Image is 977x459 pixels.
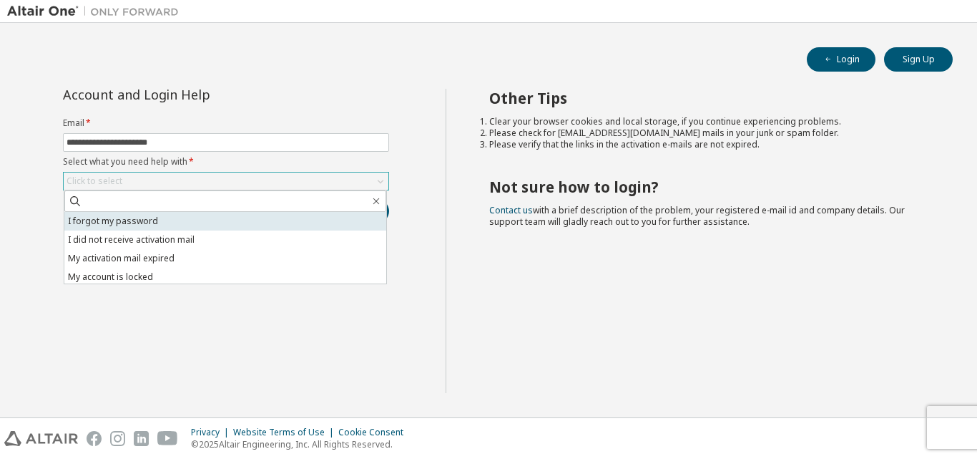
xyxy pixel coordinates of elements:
[489,204,905,228] span: with a brief description of the problem, your registered e-mail id and company details. Our suppo...
[67,175,122,187] div: Click to select
[4,431,78,446] img: altair_logo.svg
[489,204,533,216] a: Contact us
[64,173,388,190] div: Click to select
[7,4,186,19] img: Altair One
[64,212,386,231] li: I forgot my password
[63,117,389,129] label: Email
[489,89,928,107] h2: Other Tips
[134,431,149,446] img: linkedin.svg
[110,431,125,446] img: instagram.svg
[807,47,875,72] button: Login
[157,431,178,446] img: youtube.svg
[489,139,928,150] li: Please verify that the links in the activation e-mails are not expired.
[233,427,338,438] div: Website Terms of Use
[191,438,412,450] p: © 2025 Altair Engineering, Inc. All Rights Reserved.
[191,427,233,438] div: Privacy
[63,89,324,100] div: Account and Login Help
[87,431,102,446] img: facebook.svg
[338,427,412,438] div: Cookie Consent
[884,47,953,72] button: Sign Up
[63,156,389,168] label: Select what you need help with
[489,127,928,139] li: Please check for [EMAIL_ADDRESS][DOMAIN_NAME] mails in your junk or spam folder.
[489,178,928,196] h2: Not sure how to login?
[489,116,928,127] li: Clear your browser cookies and local storage, if you continue experiencing problems.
